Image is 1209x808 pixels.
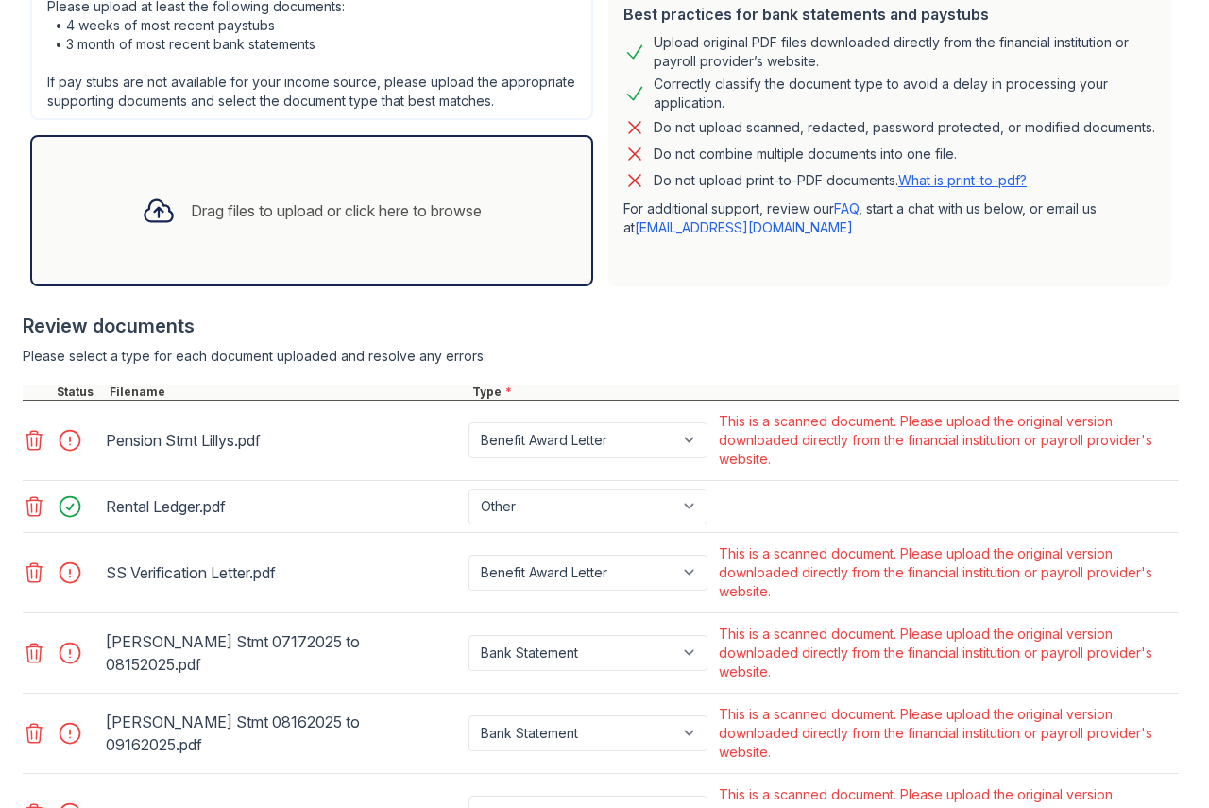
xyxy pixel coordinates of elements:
p: Do not upload print-to-PDF documents. [654,171,1027,190]
a: What is print-to-pdf? [898,172,1027,188]
div: Best practices for bank statements and paystubs [623,3,1156,26]
div: SS Verification Letter.pdf [106,558,461,588]
div: Upload original PDF files downloaded directly from the financial institution or payroll provider’... [654,33,1156,71]
div: This is a scanned document. Please upload the original version downloaded directly from the finan... [719,412,1175,469]
div: Correctly classify the document type to avoid a delay in processing your application. [654,75,1156,112]
div: [PERSON_NAME] Stmt 08162025 to 09162025.pdf [106,707,461,760]
div: Do not combine multiple documents into one file. [654,143,957,165]
div: This is a scanned document. Please upload the original version downloaded directly from the finan... [719,544,1175,601]
div: Pension Stmt Lillys.pdf [106,425,461,456]
div: Please select a type for each document uploaded and resolve any errors. [23,347,1179,366]
div: Do not upload scanned, redacted, password protected, or modified documents. [654,116,1155,139]
a: [EMAIL_ADDRESS][DOMAIN_NAME] [635,219,853,235]
div: This is a scanned document. Please upload the original version downloaded directly from the finan... [719,705,1175,762]
div: Review documents [23,313,1179,339]
div: Rental Ledger.pdf [106,491,461,522]
p: For additional support, review our , start a chat with us below, or email us at [623,199,1156,237]
div: Type [468,385,1179,400]
div: [PERSON_NAME] Stmt 07172025 to 08152025.pdf [106,627,461,679]
div: Status [53,385,106,400]
div: Filename [106,385,468,400]
a: FAQ [834,200,859,216]
div: This is a scanned document. Please upload the original version downloaded directly from the finan... [719,625,1175,681]
div: Drag files to upload or click here to browse [191,199,482,222]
